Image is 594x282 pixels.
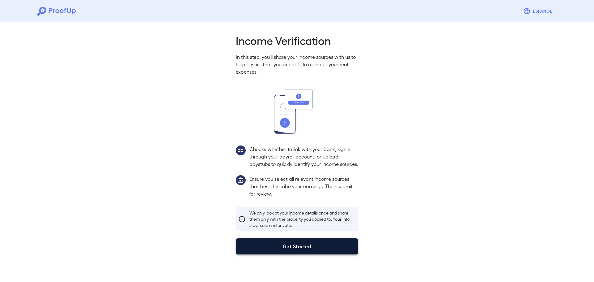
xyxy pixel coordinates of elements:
[236,175,246,185] img: group1.svg
[236,238,358,254] button: Get Started
[249,210,356,228] p: We only look at your income details once and share them only with the property you applied to. Yo...
[521,5,557,17] button: Espanõl
[249,145,358,168] p: Choose whether to link with your bank, sign in through your payroll account, or upload paystubs t...
[274,89,320,134] img: transfer_money.svg
[249,175,358,197] p: Ensure you select all relevant income sources that best describe your earnings. Then submit for r...
[236,53,358,76] p: In this step, you'll share your income sources with us to help ensure that you are able to manage...
[236,33,358,47] h2: Income Verification
[236,145,246,155] img: group2.svg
